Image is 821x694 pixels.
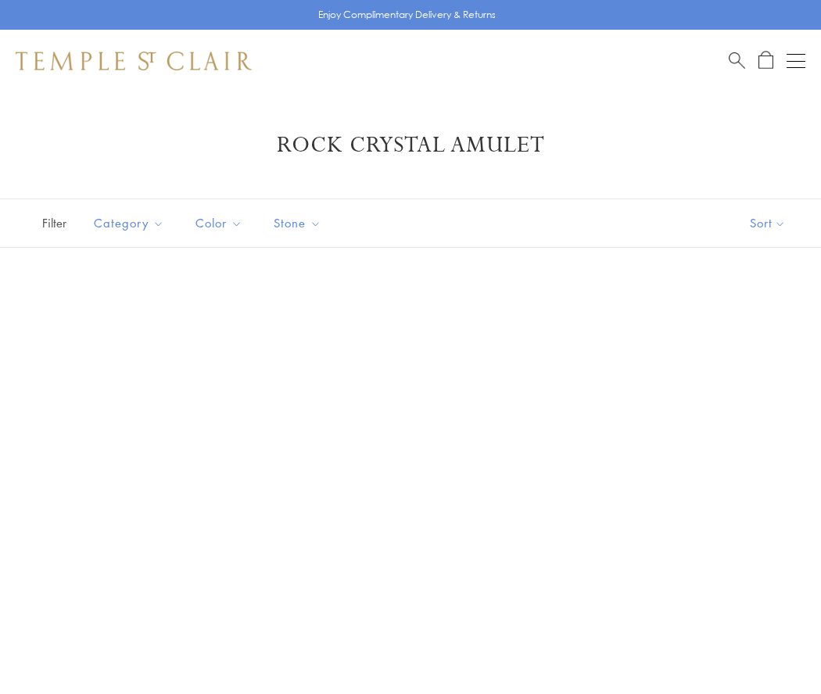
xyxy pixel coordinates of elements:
[758,51,773,70] a: Open Shopping Bag
[729,51,745,70] a: Search
[318,7,496,23] p: Enjoy Complimentary Delivery & Returns
[184,206,254,241] button: Color
[39,131,782,159] h1: Rock Crystal Amulet
[16,52,252,70] img: Temple St. Clair
[86,213,176,233] span: Category
[787,52,805,70] button: Open navigation
[266,213,333,233] span: Stone
[262,206,333,241] button: Stone
[82,206,176,241] button: Category
[188,213,254,233] span: Color
[715,199,821,247] button: Show sort by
